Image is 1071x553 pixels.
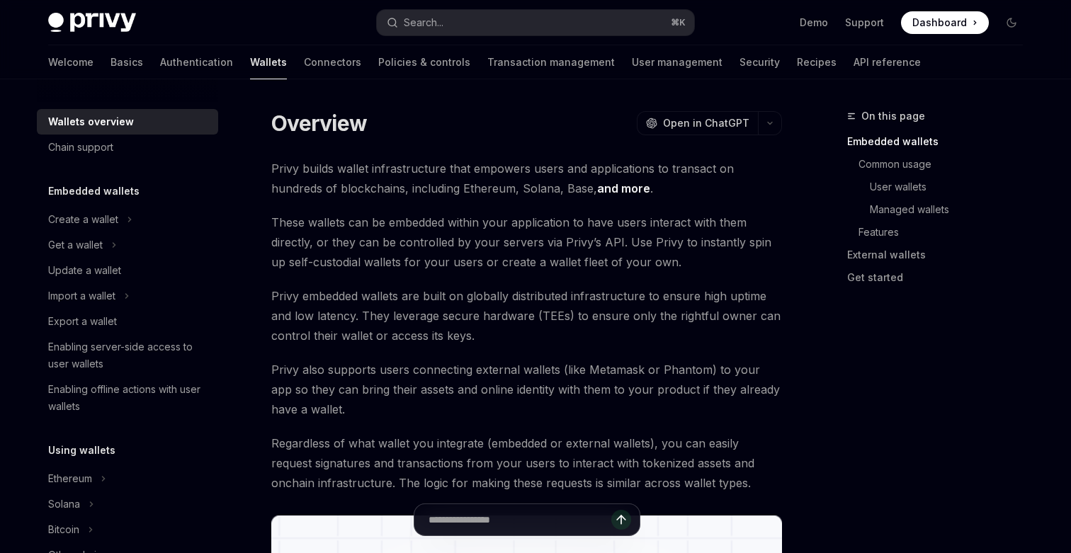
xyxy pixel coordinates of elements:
[847,198,1034,221] a: Managed wallets
[671,17,686,28] span: ⌘ K
[847,176,1034,198] a: User wallets
[37,258,218,283] a: Update a wallet
[304,45,361,79] a: Connectors
[912,16,967,30] span: Dashboard
[861,108,925,125] span: On this page
[611,510,631,530] button: Send message
[48,262,121,279] div: Update a wallet
[37,377,218,419] a: Enabling offline actions with user wallets
[48,496,80,513] div: Solana
[48,521,79,538] div: Bitcoin
[271,110,367,136] h1: Overview
[845,16,884,30] a: Support
[48,287,115,304] div: Import a wallet
[37,491,218,517] button: Toggle Solana section
[48,381,210,415] div: Enabling offline actions with user wallets
[48,470,92,487] div: Ethereum
[48,236,103,253] div: Get a wallet
[271,360,782,419] span: Privy also supports users connecting external wallets (like Metamask or Phantom) to your app so t...
[404,14,443,31] div: Search...
[271,286,782,346] span: Privy embedded wallets are built on globally distributed infrastructure to ensure high uptime and...
[48,183,140,200] h5: Embedded wallets
[847,130,1034,153] a: Embedded wallets
[271,159,782,198] span: Privy builds wallet infrastructure that empowers users and applications to transact on hundreds o...
[48,13,136,33] img: dark logo
[48,211,118,228] div: Create a wallet
[37,135,218,160] a: Chain support
[110,45,143,79] a: Basics
[901,11,989,34] a: Dashboard
[48,139,113,156] div: Chain support
[847,244,1034,266] a: External wallets
[48,45,93,79] a: Welcome
[48,313,117,330] div: Export a wallet
[37,207,218,232] button: Toggle Create a wallet section
[847,221,1034,244] a: Features
[37,232,218,258] button: Toggle Get a wallet section
[250,45,287,79] a: Wallets
[597,181,650,196] a: and more
[37,466,218,491] button: Toggle Ethereum section
[37,109,218,135] a: Wallets overview
[377,10,694,35] button: Open search
[487,45,615,79] a: Transaction management
[854,45,921,79] a: API reference
[37,283,218,309] button: Toggle Import a wallet section
[48,113,134,130] div: Wallets overview
[37,517,218,542] button: Toggle Bitcoin section
[271,433,782,493] span: Regardless of what wallet you integrate (embedded or external wallets), you can easily request si...
[1000,11,1023,34] button: Toggle dark mode
[48,338,210,372] div: Enabling server-side access to user wallets
[663,116,749,130] span: Open in ChatGPT
[632,45,722,79] a: User management
[800,16,828,30] a: Demo
[847,153,1034,176] a: Common usage
[378,45,470,79] a: Policies & controls
[637,111,758,135] button: Open in ChatGPT
[429,504,611,535] input: Ask a question...
[271,212,782,272] span: These wallets can be embedded within your application to have users interact with them directly, ...
[847,266,1034,289] a: Get started
[797,45,837,79] a: Recipes
[37,334,218,377] a: Enabling server-side access to user wallets
[739,45,780,79] a: Security
[160,45,233,79] a: Authentication
[48,442,115,459] h5: Using wallets
[37,309,218,334] a: Export a wallet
